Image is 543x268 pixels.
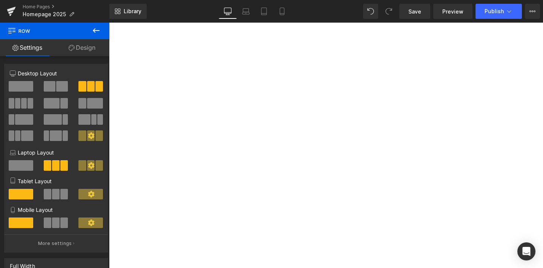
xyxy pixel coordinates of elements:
[38,240,72,247] p: More settings
[10,69,103,77] p: Desktop Layout
[10,177,103,185] p: Tablet Layout
[525,4,540,19] button: More
[237,4,255,19] a: Laptop
[255,4,273,19] a: Tablet
[124,8,141,15] span: Library
[10,206,103,214] p: Mobile Layout
[517,242,535,260] div: Open Intercom Messenger
[23,4,109,10] a: Home Pages
[363,4,378,19] button: Undo
[5,234,108,252] button: More settings
[10,149,103,156] p: Laptop Layout
[8,23,83,39] span: Row
[23,11,66,17] span: Homepage 2025
[476,4,522,19] button: Publish
[273,4,291,19] a: Mobile
[219,4,237,19] a: Desktop
[408,8,421,15] span: Save
[485,8,504,14] span: Publish
[381,4,396,19] button: Redo
[433,4,472,19] a: Preview
[55,39,109,56] a: Design
[109,4,147,19] a: New Library
[442,8,463,15] span: Preview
